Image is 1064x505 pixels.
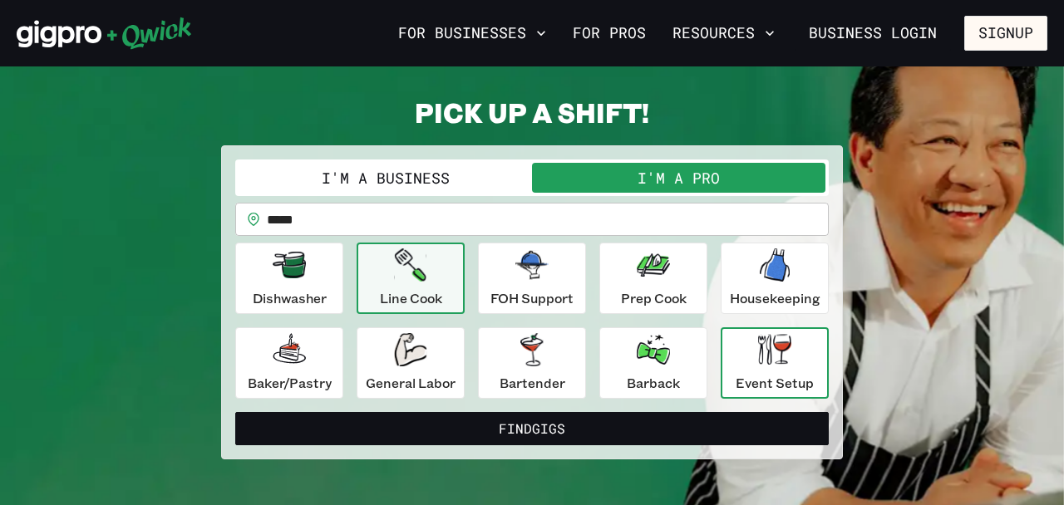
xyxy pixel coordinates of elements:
button: I'm a Business [239,163,532,193]
p: Prep Cook [621,288,687,308]
p: Bartender [500,373,565,393]
button: Signup [964,16,1047,51]
button: FOH Support [478,243,586,314]
button: For Businesses [392,19,553,47]
button: Bartender [478,327,586,399]
button: Prep Cook [599,243,707,314]
p: Event Setup [736,373,814,393]
h2: PICK UP A SHIFT! [221,96,843,129]
p: Housekeeping [730,288,820,308]
button: Baker/Pastry [235,327,343,399]
p: Barback [627,373,680,393]
button: General Labor [357,327,465,399]
p: Dishwasher [253,288,327,308]
button: Dishwasher [235,243,343,314]
button: Housekeeping [721,243,829,314]
p: General Labor [366,373,456,393]
p: FOH Support [490,288,574,308]
button: FindGigs [235,412,829,445]
button: Resources [666,19,781,47]
a: For Pros [566,19,653,47]
p: Baker/Pastry [248,373,332,393]
button: Barback [599,327,707,399]
a: Business Login [795,16,951,51]
button: Line Cook [357,243,465,314]
p: Line Cook [380,288,442,308]
button: I'm a Pro [532,163,825,193]
button: Event Setup [721,327,829,399]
